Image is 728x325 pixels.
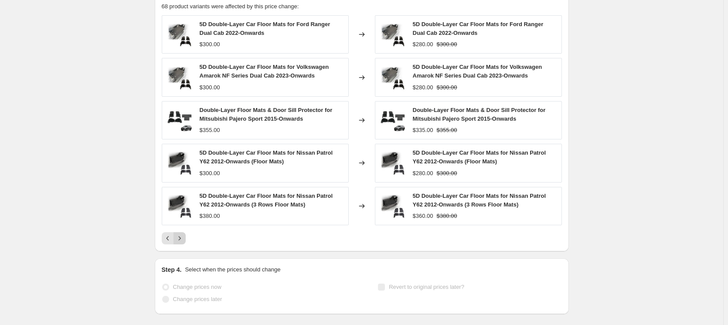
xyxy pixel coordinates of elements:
nav: Pagination [162,232,186,244]
button: Next [173,232,186,244]
img: FordRangerDualCab22_SJ_01caa05c-6364-485f-b477-70e332458997_80x.jpg [380,21,406,47]
img: NissanPetrolY6213-21_carpetSJ_e996fe53-7249-4765-a85e-40718d9a9e0f_80x.jpg [167,193,193,219]
img: FM_DSPajerosport_carpet_cc46a52a-bb55-4c27-a0ba-b57979e85246_80x.png [380,107,406,133]
img: NissanPetrolY6213-21_carpetSJ_e996fe53-7249-4765-a85e-40718d9a9e0f_80x.jpg [380,150,406,176]
strike: $300.00 [437,169,457,178]
img: AmarokDualCab23_SJ_e472b07b-301b-4278-b707-5b3e05bdbd3b_80x.jpg [167,64,193,91]
h2: Step 4. [162,265,182,274]
div: $355.00 [200,126,220,135]
span: 5D Double-Layer Car Floor Mats for Nissan Patrol Y62 2012-Onwards (3 Rows Floor Mats) [413,193,546,208]
div: $335.00 [413,126,433,135]
button: Previous [162,232,174,244]
div: $300.00 [200,169,220,178]
div: $280.00 [413,169,433,178]
span: 5D Double-Layer Car Floor Mats for Nissan Patrol Y62 2012-Onwards (Floor Mats) [200,149,333,165]
span: Double-Layer Floor Mats & Door Sill Protector for Mitsubishi Pajero Sport 2015-Onwards [413,107,546,122]
strike: $300.00 [437,83,457,92]
span: 5D Double-Layer Car Floor Mats for Ford Ranger Dual Cab 2022-Onwards [413,21,544,36]
img: NissanPetrolY6213-21_carpetSJ_e996fe53-7249-4765-a85e-40718d9a9e0f_80x.jpg [167,150,193,176]
span: 68 product variants were affected by this price change: [162,3,299,10]
span: 5D Double-Layer Car Floor Mats for Ford Ranger Dual Cab 2022-Onwards [200,21,330,36]
span: 5D Double-Layer Car Floor Mats for Volkswagen Amarok NF Series Dual Cab 2023-Onwards [200,64,329,79]
span: Change prices later [173,296,222,302]
div: $280.00 [413,83,433,92]
span: Double-Layer Floor Mats & Door Sill Protector for Mitsubishi Pajero Sport 2015-Onwards [200,107,333,122]
img: FM_DSPajerosport_carpet_cc46a52a-bb55-4c27-a0ba-b57979e85246_80x.png [167,107,193,133]
img: FordRangerDualCab22_SJ_01caa05c-6364-485f-b477-70e332458997_80x.jpg [167,21,193,47]
strike: $355.00 [437,126,457,135]
span: 5D Double-Layer Car Floor Mats for Nissan Patrol Y62 2012-Onwards (3 Rows Floor Mats) [200,193,333,208]
img: NissanPetrolY6213-21_carpetSJ_e996fe53-7249-4765-a85e-40718d9a9e0f_80x.jpg [380,193,406,219]
strike: $380.00 [437,212,457,220]
p: Select when the prices should change [185,265,280,274]
img: AmarokDualCab23_SJ_e472b07b-301b-4278-b707-5b3e05bdbd3b_80x.jpg [380,64,406,91]
div: $380.00 [200,212,220,220]
strike: $300.00 [437,40,457,49]
div: $360.00 [413,212,433,220]
div: $280.00 [413,40,433,49]
div: $300.00 [200,83,220,92]
span: Change prices now [173,284,221,290]
span: 5D Double-Layer Car Floor Mats for Volkswagen Amarok NF Series Dual Cab 2023-Onwards [413,64,542,79]
div: $300.00 [200,40,220,49]
span: Revert to original prices later? [389,284,464,290]
span: 5D Double-Layer Car Floor Mats for Nissan Patrol Y62 2012-Onwards (Floor Mats) [413,149,546,165]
